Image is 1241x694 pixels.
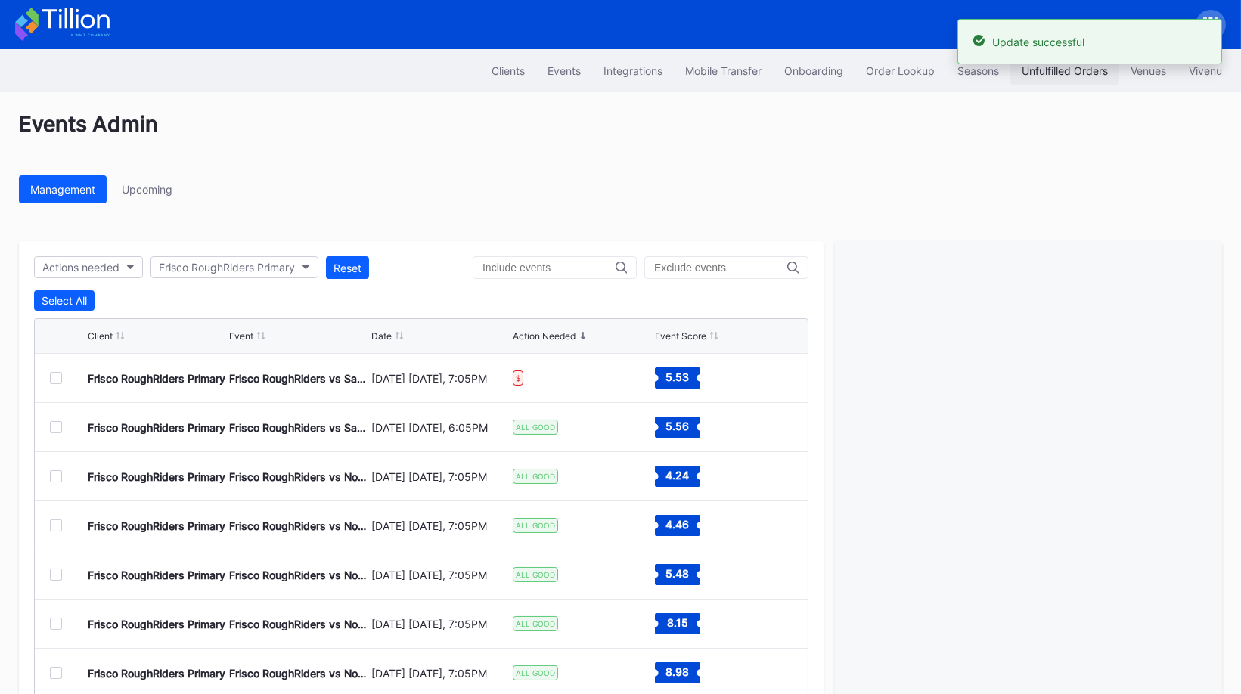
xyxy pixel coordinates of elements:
div: Onboarding [784,64,843,77]
div: Frisco RoughRiders Primary [88,470,225,483]
div: Mobile Transfer [685,64,762,77]
div: Action Needed [513,330,576,342]
div: Frisco RoughRiders Primary [159,261,295,274]
div: Vivenu [1189,64,1222,77]
div: Date [371,330,392,342]
text: 4.46 [665,518,689,531]
div: $ [513,370,523,386]
div: Event [229,330,253,342]
button: Mobile Transfer [674,57,773,85]
div: Frisco RoughRiders vs Northwest [US_STATE] Naturals [229,519,367,532]
div: [DATE] [DATE], 6:05PM [371,421,509,434]
button: Integrations [592,57,674,85]
button: Vivenu [1177,57,1233,85]
div: Order Lookup [866,64,935,77]
div: Clients [492,64,525,77]
button: Upcoming [110,175,184,203]
div: Frisco RoughRiders Primary [88,519,225,532]
div: ALL GOOD [513,567,558,582]
div: ALL GOOD [513,665,558,680]
div: [DATE] [DATE], 7:05PM [371,667,509,680]
div: [DATE] [DATE], 7:05PM [371,519,509,532]
div: Frisco RoughRiders Primary [88,372,225,385]
button: Clients [480,57,536,85]
text: 8.15 [667,616,688,629]
div: [DATE] [DATE], 7:05PM [371,618,509,630]
div: Frisco RoughRiders Primary [88,667,225,680]
button: Mets Secondary [1066,11,1184,39]
div: Frisco RoughRiders vs Northwest [US_STATE] Naturals [229,667,367,680]
div: ALL GOOD [513,420,558,435]
div: Management [30,183,95,196]
div: Event Score [655,330,706,342]
div: Frisco RoughRiders vs San Antonio Missions [229,372,367,385]
div: Update successful [992,36,1084,48]
div: Frisco RoughRiders vs Northwest [US_STATE] Naturals [229,618,367,630]
div: Frisco RoughRiders vs Northwest [US_STATE] Naturals [229,470,367,483]
button: Actions needed [34,256,143,278]
div: Frisco RoughRiders vs Northwest [US_STATE] Naturals [229,569,367,581]
div: Reset [334,262,361,274]
div: Actions needed [42,261,119,274]
div: [DATE] [DATE], 7:05PM [371,372,509,385]
div: Unfulfilled Orders [1022,64,1108,77]
div: ALL GOOD [513,518,558,533]
button: Venues [1119,57,1177,85]
div: ALL GOOD [513,469,558,484]
button: Seasons [946,57,1010,85]
div: Venues [1131,64,1166,77]
div: Events Admin [19,111,1222,156]
input: Exclude events [654,262,787,274]
input: Include events [482,262,616,274]
div: Client [88,330,113,342]
button: Unfulfilled Orders [1010,57,1119,85]
button: Management [19,175,107,203]
div: Frisco RoughRiders Primary [88,421,225,434]
div: Frisco RoughRiders Primary [88,618,225,630]
div: Frisco RoughRiders vs San Antonio Missions [229,421,367,434]
div: Integrations [603,64,662,77]
text: 5.53 [665,370,689,383]
div: Mets Secondary [1077,18,1158,31]
text: 5.48 [665,567,689,580]
button: Reset [326,256,369,279]
div: ALL GOOD [513,616,558,631]
div: Events [548,64,581,77]
text: 8.98 [665,665,689,678]
text: 5.56 [665,420,689,432]
div: Select All [42,294,87,307]
div: Frisco RoughRiders Primary [88,569,225,581]
div: [DATE] [DATE], 7:05PM [371,569,509,581]
button: Onboarding [773,57,855,85]
button: Events [536,57,592,85]
text: 4.24 [665,469,689,482]
div: Upcoming [122,183,172,196]
button: Select All [34,290,95,311]
button: Order Lookup [855,57,946,85]
div: Seasons [957,64,999,77]
div: [DATE] [DATE], 7:05PM [371,470,509,483]
button: Frisco RoughRiders Primary [150,256,318,278]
